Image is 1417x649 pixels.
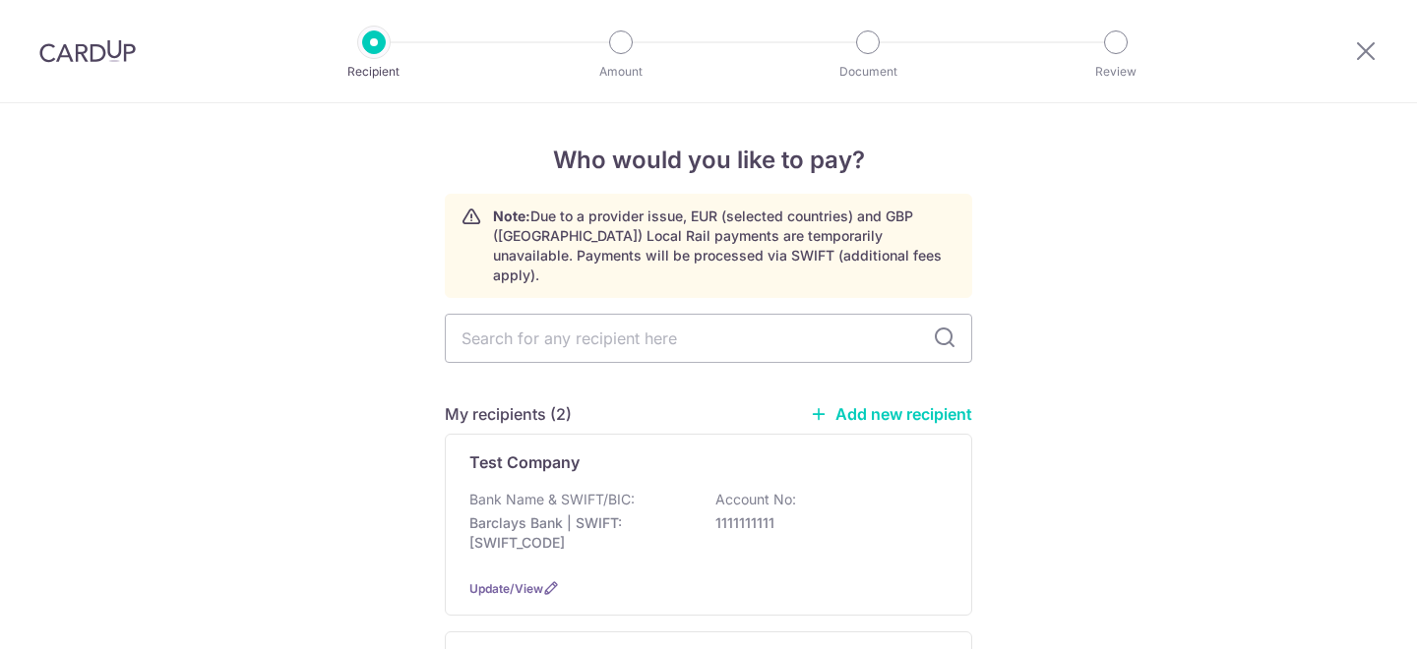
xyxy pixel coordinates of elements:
[445,314,972,363] input: Search for any recipient here
[469,581,543,596] a: Update/View
[810,404,972,424] a: Add new recipient
[301,62,447,82] p: Recipient
[445,402,572,426] h5: My recipients (2)
[469,450,580,474] p: Test Company
[715,490,796,509] p: Account No:
[493,207,530,224] strong: Note:
[715,513,936,533] p: 1111111111
[469,513,690,553] p: Barclays Bank | SWIFT: [SWIFT_CODE]
[39,39,136,63] img: CardUp
[469,490,635,509] p: Bank Name & SWIFT/BIC:
[1043,62,1189,82] p: Review
[493,206,955,285] p: Due to a provider issue, EUR (selected countries) and GBP ([GEOGRAPHIC_DATA]) Local Rail payments...
[548,62,694,82] p: Amount
[795,62,941,82] p: Document
[445,143,972,178] h4: Who would you like to pay?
